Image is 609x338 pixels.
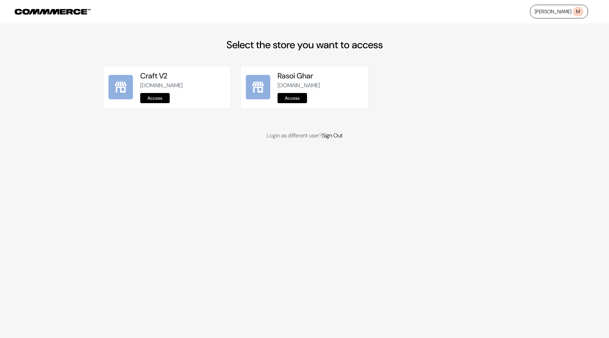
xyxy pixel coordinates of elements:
[103,39,506,51] h2: Select the store you want to access
[573,7,583,17] span: M
[278,71,363,81] h5: Rasoi Ghar
[15,9,91,15] img: COMMMERCE
[278,93,307,103] a: Access
[278,81,363,90] p: [DOMAIN_NAME]
[140,93,170,103] a: Access
[108,75,133,99] img: Craft V2
[322,132,343,139] a: Sign Out
[140,81,226,90] p: [DOMAIN_NAME]
[103,131,506,140] p: Login as different user?
[140,71,226,81] h5: Craft V2
[530,5,588,18] a: [PERSON_NAME]M
[246,75,270,99] img: Rasoi Ghar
